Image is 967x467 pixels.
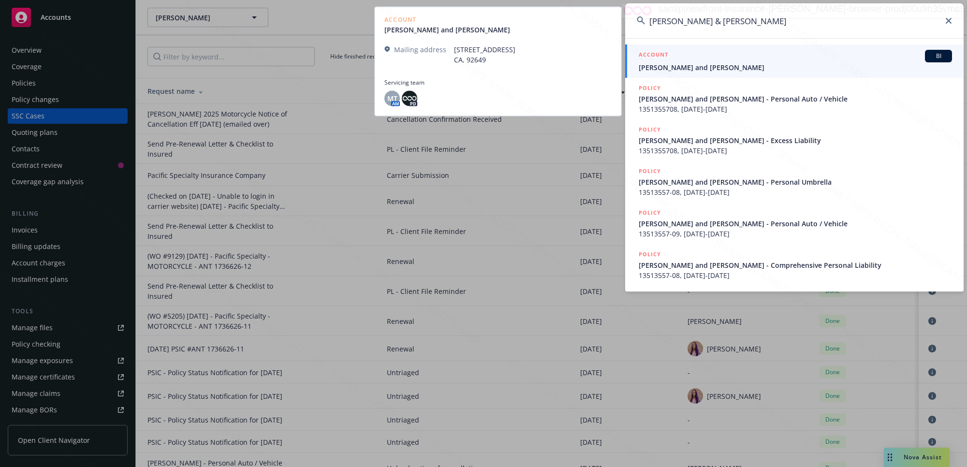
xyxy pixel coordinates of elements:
span: [PERSON_NAME] and [PERSON_NAME] - Personal Auto / Vehicle [639,219,952,229]
span: [PERSON_NAME] and [PERSON_NAME] [639,62,952,73]
input: Search... [625,3,964,38]
span: BI [929,52,948,60]
span: [PERSON_NAME] and [PERSON_NAME] - Comprehensive Personal Liability [639,260,952,270]
h5: POLICY [639,208,661,218]
h5: POLICY [639,166,661,176]
a: POLICY[PERSON_NAME] and [PERSON_NAME] - Comprehensive Personal Liability13513557-08, [DATE]-[DATE] [625,244,964,286]
a: POLICY[PERSON_NAME] and [PERSON_NAME] - Personal Auto / Vehicle13513557-09, [DATE]-[DATE] [625,203,964,244]
span: 13513557-08, [DATE]-[DATE] [639,270,952,280]
span: 13513557-08, [DATE]-[DATE] [639,187,952,197]
a: POLICY[PERSON_NAME] and [PERSON_NAME] - Personal Auto / Vehicle1351355708, [DATE]-[DATE] [625,78,964,119]
h5: ACCOUNT [639,50,668,61]
h5: POLICY [639,125,661,134]
span: 1351355708, [DATE]-[DATE] [639,104,952,114]
h5: POLICY [639,83,661,93]
a: POLICY[PERSON_NAME] and [PERSON_NAME] - Personal Umbrella13513557-08, [DATE]-[DATE] [625,161,964,203]
a: ACCOUNTBI[PERSON_NAME] and [PERSON_NAME] [625,44,964,78]
span: 1351355708, [DATE]-[DATE] [639,146,952,156]
a: POLICY[PERSON_NAME] and [PERSON_NAME] - Excess Liability1351355708, [DATE]-[DATE] [625,119,964,161]
span: 13513557-09, [DATE]-[DATE] [639,229,952,239]
span: [PERSON_NAME] and [PERSON_NAME] - Personal Auto / Vehicle [639,94,952,104]
span: [PERSON_NAME] and [PERSON_NAME] - Excess Liability [639,135,952,146]
span: [PERSON_NAME] and [PERSON_NAME] - Personal Umbrella [639,177,952,187]
h5: POLICY [639,249,661,259]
